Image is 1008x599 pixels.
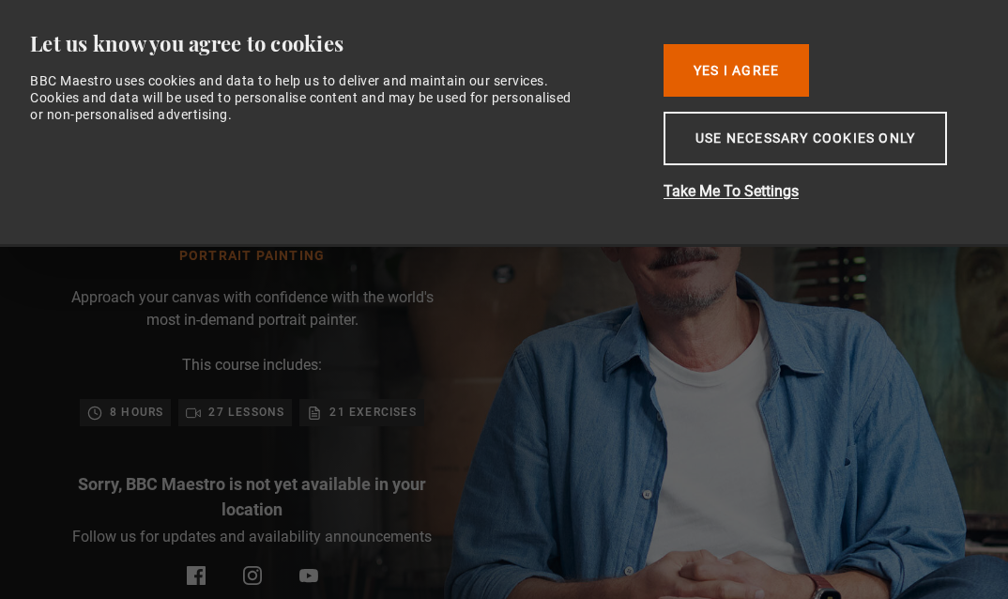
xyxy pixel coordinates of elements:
[30,72,574,124] div: BBC Maestro uses cookies and data to help us to deliver and maintain our services. Cookies and da...
[664,44,809,97] button: Yes I Agree
[84,249,420,264] h1: Portrait Painting
[329,403,416,422] p: 21 exercises
[65,286,440,331] p: Approach your canvas with confidence with the world's most in-demand portrait painter.
[60,471,444,522] p: Sorry, BBC Maestro is not yet available in your location
[30,30,634,57] div: Let us know you agree to cookies
[664,112,947,165] button: Use necessary cookies only
[110,403,163,422] p: 8 hours
[664,180,964,203] button: Take Me To Settings
[182,354,322,376] p: This course includes:
[208,403,284,422] p: 27 lessons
